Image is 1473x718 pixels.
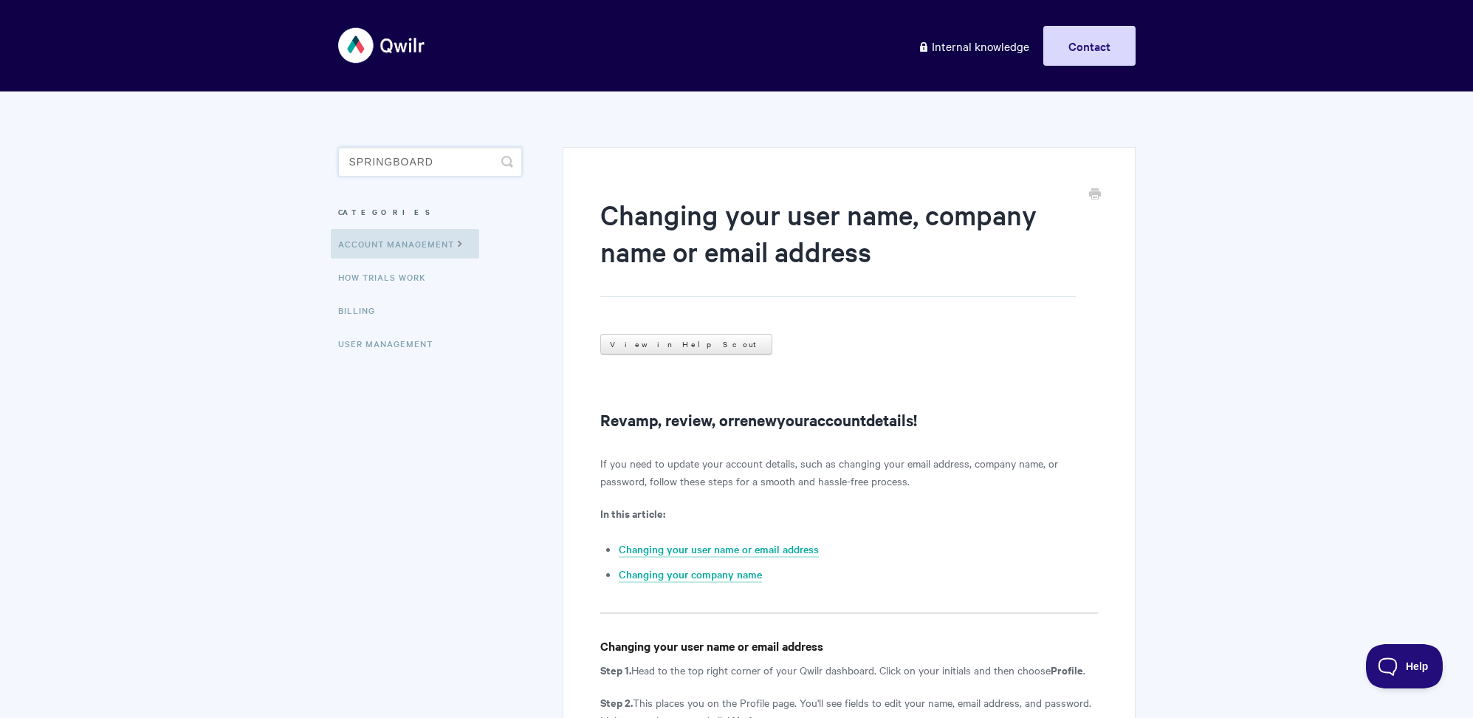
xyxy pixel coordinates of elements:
a: Print this Article [1089,187,1101,203]
strong: Step 2. [600,694,633,710]
b: your [777,409,809,430]
a: Internal knowledge [907,26,1040,66]
a: Billing [338,295,386,325]
img: Qwilr Help Center [338,18,426,73]
a: User Management [338,329,444,358]
h2: renew account [600,408,1097,431]
input: Search [338,147,522,177]
strong: Step 1. [600,662,631,677]
b: details! [866,409,917,430]
a: View in Help Scout [600,334,772,355]
b: Revamp, review, or [600,409,734,430]
h3: Categories [338,199,522,225]
a: Changing your user name or email address [619,541,819,558]
h4: Changing your user name or email address [600,637,1097,655]
p: Head to the top right corner of your Qwilr dashboard. Click on your initials and then choose . [600,661,1097,679]
h1: Changing your user name, company name or email address [600,196,1075,297]
p: If you need to update your account details, such as changing your email address, company name, or... [600,454,1097,490]
a: Account Management [331,229,479,259]
strong: Profile [1051,662,1083,677]
a: Contact [1043,26,1136,66]
iframe: Toggle Customer Support [1366,644,1443,688]
b: In this article: [600,505,665,521]
a: How Trials Work [338,262,437,292]
a: Changing your company name [619,567,762,583]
